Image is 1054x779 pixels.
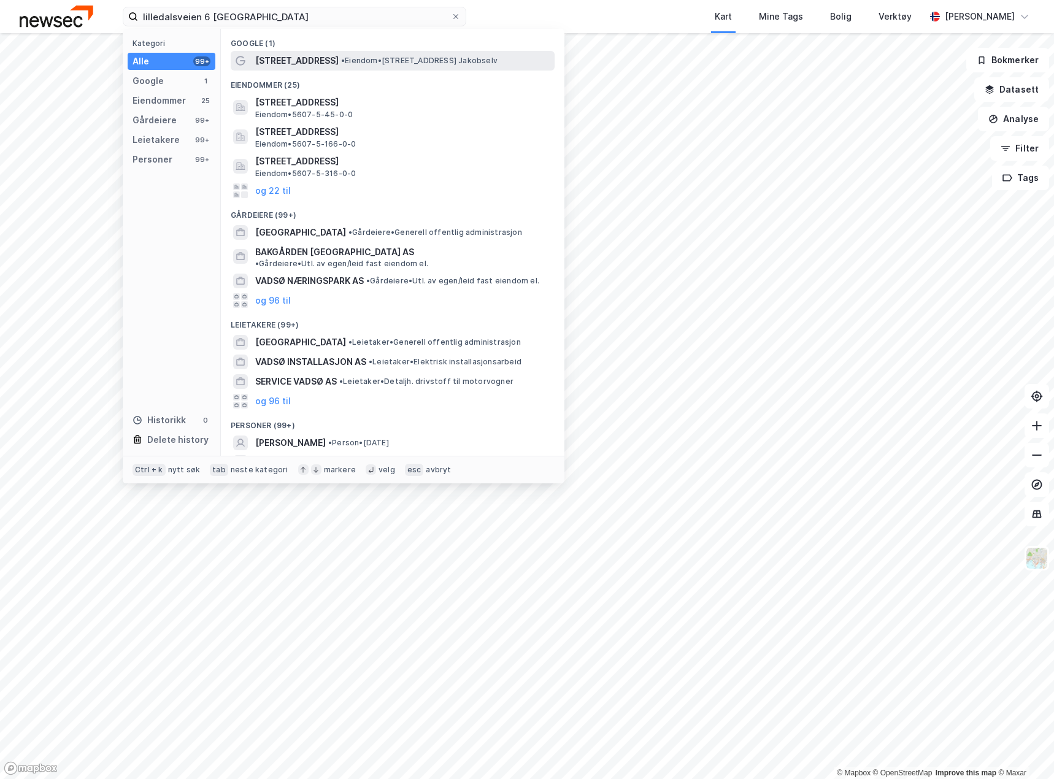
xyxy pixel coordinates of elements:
[231,465,288,475] div: neste kategori
[255,183,291,198] button: og 22 til
[339,377,514,386] span: Leietaker • Detaljh. drivstoff til motorvogner
[974,77,1049,102] button: Datasett
[366,276,539,286] span: Gårdeiere • Utl. av egen/leid fast eiendom el.
[168,465,201,475] div: nytt søk
[993,720,1054,779] iframe: Chat Widget
[201,76,210,86] div: 1
[221,201,564,223] div: Gårdeiere (99+)
[133,93,186,108] div: Eiendommer
[133,464,166,476] div: Ctrl + k
[193,115,210,125] div: 99+
[193,155,210,164] div: 99+
[221,29,564,51] div: Google (1)
[328,438,332,447] span: •
[348,337,352,347] span: •
[138,7,451,26] input: Søk på adresse, matrikkel, gårdeiere, leietakere eller personer
[379,465,395,475] div: velg
[255,154,550,169] span: [STREET_ADDRESS]
[369,357,521,367] span: Leietaker • Elektrisk installasjonsarbeid
[201,96,210,106] div: 25
[255,53,339,68] span: [STREET_ADDRESS]
[348,337,521,347] span: Leietaker • Generell offentlig administrasjon
[210,464,228,476] div: tab
[255,274,364,288] span: VADSØ NÆRINGSPARK AS
[426,465,451,475] div: avbryt
[133,113,177,128] div: Gårdeiere
[873,769,933,777] a: OpenStreetMap
[348,228,522,237] span: Gårdeiere • Generell offentlig administrasjon
[837,769,871,777] a: Mapbox
[147,432,209,447] div: Delete history
[133,152,172,167] div: Personer
[193,135,210,145] div: 99+
[255,335,346,350] span: [GEOGRAPHIC_DATA]
[255,259,428,269] span: Gårdeiere • Utl. av egen/leid fast eiendom el.
[341,56,498,66] span: Eiendom • [STREET_ADDRESS] Jakobselv
[255,225,346,240] span: [GEOGRAPHIC_DATA]
[221,71,564,93] div: Eiendommer (25)
[255,95,550,110] span: [STREET_ADDRESS]
[759,9,803,24] div: Mine Tags
[255,169,356,178] span: Eiendom • 5607-5-316-0-0
[830,9,852,24] div: Bolig
[255,355,366,369] span: VADSØ INSTALLASJON AS
[255,293,291,308] button: og 96 til
[348,228,352,237] span: •
[133,74,164,88] div: Google
[201,415,210,425] div: 0
[255,259,259,268] span: •
[945,9,1015,24] div: [PERSON_NAME]
[255,374,337,389] span: SERVICE VADSØ AS
[966,48,1049,72] button: Bokmerker
[255,110,353,120] span: Eiendom • 5607-5-45-0-0
[193,56,210,66] div: 99+
[133,39,215,48] div: Kategori
[221,411,564,433] div: Personer (99+)
[324,465,356,475] div: markere
[978,107,1049,131] button: Analyse
[255,125,550,139] span: [STREET_ADDRESS]
[405,464,424,476] div: esc
[133,54,149,69] div: Alle
[255,139,356,149] span: Eiendom • 5607-5-166-0-0
[328,438,389,448] span: Person • [DATE]
[255,394,291,409] button: og 96 til
[221,310,564,332] div: Leietakere (99+)
[20,6,93,27] img: newsec-logo.f6e21ccffca1b3a03d2d.png
[339,377,343,386] span: •
[369,357,372,366] span: •
[133,413,186,428] div: Historikk
[366,276,370,285] span: •
[341,56,345,65] span: •
[4,761,58,775] a: Mapbox homepage
[990,136,1049,161] button: Filter
[255,436,326,450] span: [PERSON_NAME]
[936,769,996,777] a: Improve this map
[255,245,414,259] span: BAKGÅRDEN [GEOGRAPHIC_DATA] AS
[133,132,180,147] div: Leietakere
[992,166,1049,190] button: Tags
[1025,547,1048,570] img: Z
[715,9,732,24] div: Kart
[879,9,912,24] div: Verktøy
